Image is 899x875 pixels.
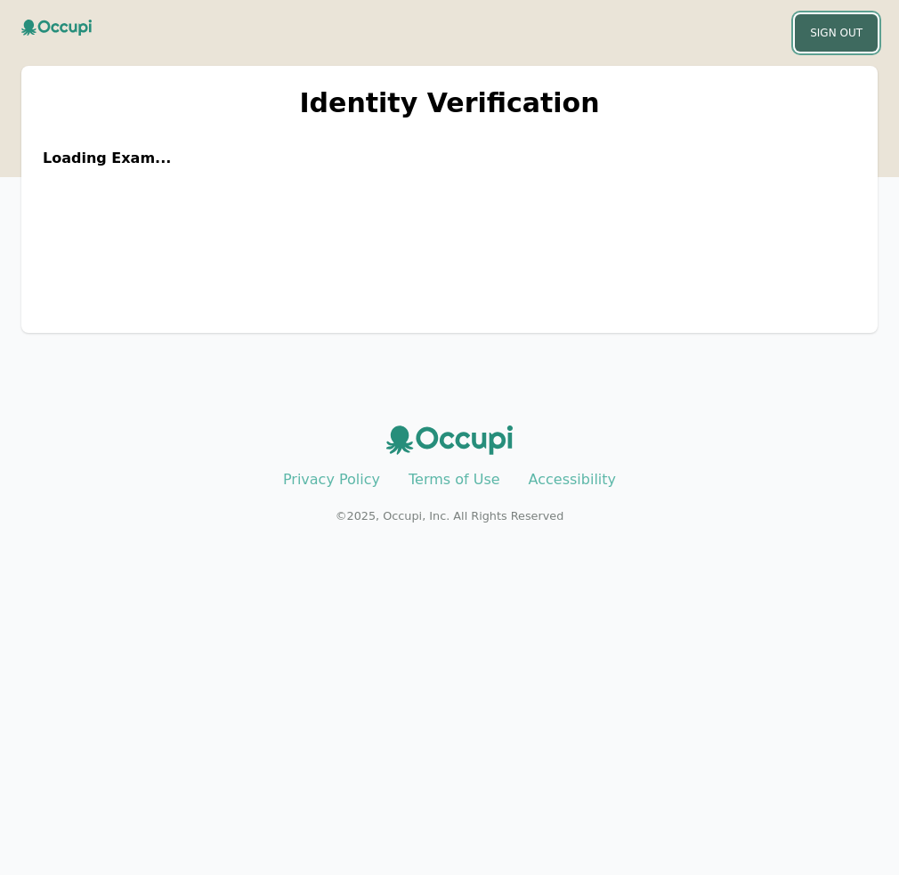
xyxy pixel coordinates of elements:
[795,14,878,52] button: Sign Out
[283,471,380,488] a: Privacy Policy
[336,509,564,523] small: © 2025 , Occupi, Inc. All Rights Reserved
[43,148,856,169] h2: Loading Exam...
[43,87,856,119] h1: Identity Verification
[529,471,616,488] a: Accessibility
[409,471,500,488] a: Terms of Use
